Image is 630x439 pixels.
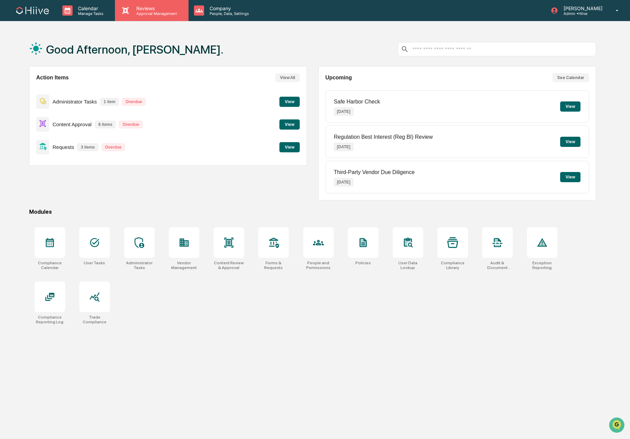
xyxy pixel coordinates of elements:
[527,261,557,270] div: Exception Reporting
[115,54,123,62] button: Start new chat
[79,315,110,324] div: Trade Compliance
[334,178,354,186] p: [DATE]
[560,172,580,182] button: View
[46,83,87,95] a: 🗄️Attestations
[558,11,606,16] p: Admin • Hiive
[35,261,65,270] div: Compliance Calendar
[56,85,84,92] span: Attestations
[204,5,252,11] p: Company
[67,115,82,120] span: Pylon
[122,98,145,106] p: Overdue
[73,5,107,11] p: Calendar
[36,75,69,81] h2: Action Items
[23,59,86,64] div: We're available if you need us!
[393,261,423,270] div: User Data Lookup
[84,261,105,265] div: User Tasks
[334,134,433,140] p: Regulation Best Interest (Reg BI) Review
[355,261,371,265] div: Policies
[482,261,513,270] div: Audit & Document Logs
[7,52,19,64] img: 1746055101610-c473b297-6a78-478c-a979-82029cc54cd1
[558,5,606,11] p: [PERSON_NAME]
[275,73,300,82] button: View All
[23,52,111,59] div: Start new chat
[131,11,180,16] p: Approval Management
[608,417,627,435] iframe: Open customer support
[334,108,354,116] p: [DATE]
[48,115,82,120] a: Powered byPylon
[14,98,43,105] span: Data Lookup
[14,85,44,92] span: Preclearance
[334,143,354,151] p: [DATE]
[437,261,468,270] div: Compliance Library
[303,261,334,270] div: People and Permissions
[4,83,46,95] a: 🖐️Preclearance
[124,261,155,270] div: Administrator Tasks
[131,5,180,11] p: Reviews
[279,98,300,104] a: View
[7,14,123,25] p: How can we help?
[46,43,223,56] h1: Good Afternoon, [PERSON_NAME].
[29,209,596,215] div: Modules
[279,144,300,150] a: View
[73,11,107,16] p: Manage Tasks
[53,121,92,127] p: Content Approval
[334,169,415,175] p: Third-Party Vendor Due Diligence
[16,7,49,14] img: logo
[4,96,45,108] a: 🔎Data Lookup
[552,73,589,82] button: See Calendar
[214,261,244,270] div: Content Review & Approval
[7,86,12,92] div: 🖐️
[279,142,300,152] button: View
[7,99,12,104] div: 🔎
[326,75,352,81] h2: Upcoming
[279,121,300,127] a: View
[100,98,119,106] p: 1 item
[102,144,125,151] p: Overdue
[18,31,112,38] input: Clear
[560,101,580,112] button: View
[119,121,142,128] p: Overdue
[77,144,98,151] p: 3 items
[53,99,97,104] p: Administrator Tasks
[95,121,116,128] p: 8 items
[35,315,65,324] div: Compliance Reporting Log
[204,11,252,16] p: People, Data, Settings
[334,99,380,105] p: Safe Harbor Check
[279,97,300,107] button: View
[49,86,55,92] div: 🗄️
[279,119,300,130] button: View
[560,137,580,147] button: View
[53,144,74,150] p: Requests
[169,261,199,270] div: Vendor Management
[258,261,289,270] div: Forms & Requests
